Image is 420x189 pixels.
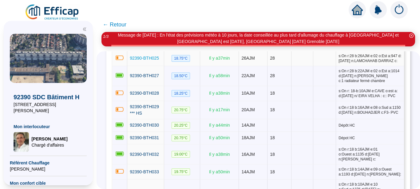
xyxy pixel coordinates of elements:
[130,104,159,116] span: 92390-BTH029 *** HS
[14,101,83,114] span: [STREET_ADDRESS][PERSON_NAME]
[130,169,159,175] a: 92390-BTH033
[241,56,255,61] span: 26AJM
[130,135,159,141] a: 92390-BTH031
[172,107,190,113] span: 20.75 °C
[241,123,255,128] span: 14AJM
[241,152,255,157] span: 16AJM
[130,152,159,157] span: 92390-BTH032
[103,20,126,29] span: ← Retour
[270,91,275,96] span: 18
[10,166,87,172] span: [PERSON_NAME]
[10,180,87,186] span: Mon confort cible
[130,56,159,61] span: 92390-BTH025
[370,1,387,18] img: alerts
[241,169,255,174] span: 14AJM
[339,136,402,140] span: Dépot HC
[14,132,29,152] img: Chargé d'affaires
[270,73,275,78] span: 28
[209,123,230,128] span: Il y a 44 min
[241,107,255,112] span: 20AJM
[270,169,275,174] span: 18
[270,56,275,61] span: 28
[339,123,402,128] span: Dépôt HC
[14,93,83,101] span: 92390 SDC Bâtiment H
[339,147,402,162] span: s:On r:18 b:16AJM e:01 o:Ouest a:1135 d:[DATE] n:[PERSON_NAME] c:
[339,105,402,115] span: s:On r:18 b:16AJM e:08 o:Sud a:1150 d:[DATE] n:BOUHADJER c:F3- PVC
[130,104,161,116] a: 92390-BTH029 *** HS
[209,152,230,157] span: Il y a 38 min
[270,152,275,157] span: 18
[25,4,80,21] img: efficap energie logo
[10,160,87,166] span: Référent Chauffage
[172,73,190,79] span: 18.50 °C
[339,167,402,177] span: s:On r:18 b:14AJM e:09 o:Ouest a:1193 d:[DATE] n:[PERSON_NAME]:
[241,91,255,96] span: 10AJM
[409,33,414,38] span: close-circle
[339,69,402,83] span: s:On r:28 b:22AJM e:02 o:Est a:1014 d:[DATE] n:[PERSON_NAME] c:1 radiateur fermé chambre
[130,135,159,140] span: 92390-BTH031
[172,151,190,158] span: 19.00 °C
[339,53,402,63] span: s:On r:28 b:26AJM e:02 o:Est a:947 d:[DATE] n:LAMCHAHAB DARRAZ c:
[14,124,83,130] span: Mon interlocuteur
[130,73,159,78] span: 92390-BTH027
[209,107,230,112] span: Il y a 17 min
[209,73,230,78] span: Il y a 58 min
[209,91,230,96] span: Il y a 38 min
[130,91,159,96] span: 92390-BTH028
[82,27,87,31] span: double-left
[172,55,190,62] span: 18.75 °C
[172,90,190,97] span: 18.25 °C
[103,34,109,39] i: 1 / 3
[270,135,275,140] span: 18
[130,90,159,96] a: 92390-BTH028
[352,4,363,15] span: home
[209,169,230,174] span: Il y a 50 min
[31,136,67,142] span: [PERSON_NAME]
[130,55,159,61] a: 92390-BTH025
[130,123,159,128] span: 92390-BTH030
[130,169,159,174] span: 92390-BTH033
[130,151,159,158] a: 92390-BTH032
[241,73,255,78] span: 22AJM
[390,1,408,18] img: alerts
[339,89,402,98] span: s:On r: 18-b:10AJM e:CAVE o:est a: d:[DATE] n/ EIRA VELHA : c:: PVC
[130,122,159,128] a: 92390-BTH030
[31,142,67,148] span: Chargé d'affaires
[270,107,275,112] span: 18
[130,73,159,79] a: 92390-BTH027
[172,122,190,129] span: 20.25 °C
[209,56,230,61] span: Il y a 37 min
[172,168,190,175] span: 19.75 °C
[209,135,230,140] span: Il y a 50 min
[111,32,405,45] div: Message de [DATE] : En l'état des prévisions météo à 10 jours, la date conseillée au plus tard d'...
[241,135,255,140] span: 18AJM
[172,135,190,141] span: 20.75 °C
